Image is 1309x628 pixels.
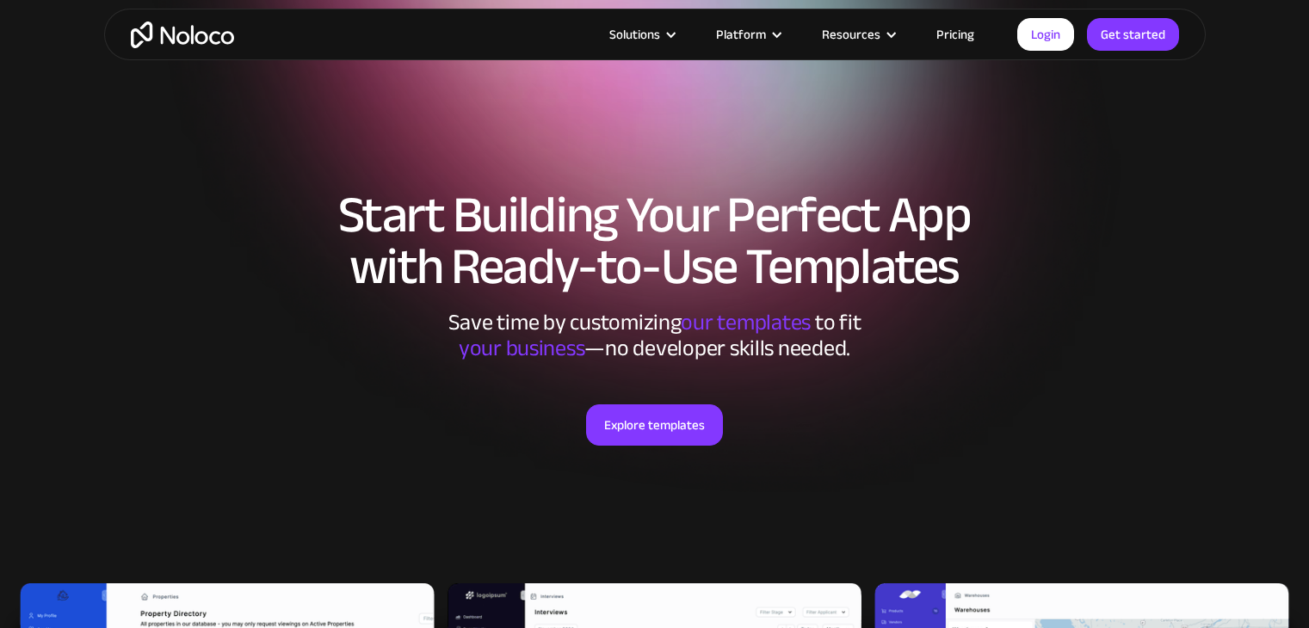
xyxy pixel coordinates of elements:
div: Resources [822,23,880,46]
span: our templates [681,301,811,343]
span: your business [459,327,585,369]
div: Platform [716,23,766,46]
a: Get started [1087,18,1179,51]
div: Save time by customizing to fit ‍ —no developer skills needed. [397,310,913,361]
a: home [131,22,234,48]
a: Explore templates [586,404,723,446]
h1: Start Building Your Perfect App with Ready-to-Use Templates [121,189,1189,292]
div: Solutions [609,23,660,46]
div: Solutions [588,23,695,46]
a: Login [1017,18,1074,51]
div: Resources [800,23,915,46]
div: Platform [695,23,800,46]
a: Pricing [915,23,996,46]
